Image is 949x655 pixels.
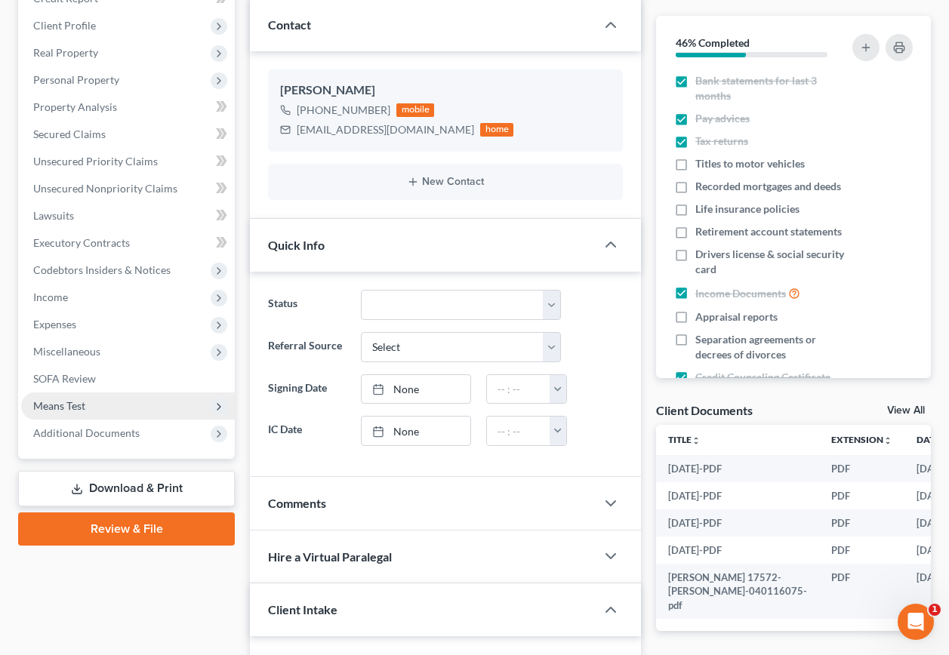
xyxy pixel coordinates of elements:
input: -- : -- [487,417,550,445]
label: Referral Source [260,332,353,362]
div: mobile [396,103,434,117]
div: Client Documents [656,402,753,418]
span: Unsecured Priority Claims [33,155,158,168]
span: Personal Property [33,73,119,86]
span: Expenses [33,318,76,331]
td: [DATE]-PDF [656,509,819,537]
td: [DATE]-PDF [656,537,819,564]
button: New Contact [280,176,611,188]
a: SOFA Review [21,365,235,392]
a: None [362,417,471,445]
span: Unsecured Nonpriority Claims [33,182,177,195]
span: Retirement account statements [695,224,842,239]
span: Client Profile [33,19,96,32]
div: home [480,123,513,137]
span: Codebtors Insiders & Notices [33,263,171,276]
td: PDF [819,537,904,564]
div: [EMAIL_ADDRESS][DOMAIN_NAME] [297,122,474,137]
span: Miscellaneous [33,345,100,358]
a: Unsecured Nonpriority Claims [21,175,235,202]
span: Drivers license & social security card [695,247,849,277]
span: Contact [268,17,311,32]
span: Pay advices [695,111,750,126]
span: Property Analysis [33,100,117,113]
td: [PERSON_NAME] 17572-[PERSON_NAME]-040116075-pdf [656,564,819,619]
label: Signing Date [260,374,353,404]
a: Review & File [18,512,235,546]
span: Income Documents [695,286,786,301]
span: Quick Info [268,238,325,252]
td: PDF [819,455,904,482]
td: PDF [819,482,904,509]
span: Credit Counseling Certificate [695,370,830,385]
span: Separation agreements or decrees of divorces [695,332,849,362]
a: Download & Print [18,471,235,506]
i: unfold_more [883,436,892,445]
span: Additional Documents [33,426,140,439]
span: Titles to motor vehicles [695,156,805,171]
td: PDF [819,509,904,537]
a: Unsecured Priority Claims [21,148,235,175]
span: Recorded mortgages and deeds [695,179,841,194]
td: [DATE]-PDF [656,482,819,509]
a: Titleunfold_more [668,434,701,445]
div: [PHONE_NUMBER] [297,103,390,118]
a: Lawsuits [21,202,235,229]
span: Comments [268,496,326,510]
span: Lawsuits [33,209,74,222]
label: IC Date [260,416,353,446]
span: Real Property [33,46,98,59]
span: Secured Claims [33,128,106,140]
td: [DATE]-PDF [656,455,819,482]
i: unfold_more [692,436,701,445]
span: Income [33,291,68,303]
span: Means Test [33,399,85,412]
strong: 46% Completed [676,36,750,49]
span: Hire a Virtual Paralegal [268,549,392,564]
span: Tax returns [695,134,748,149]
a: Executory Contracts [21,229,235,257]
a: None [362,375,471,404]
span: Appraisal reports [695,309,778,324]
span: 1 [929,604,941,616]
a: View All [887,405,925,416]
span: Bank statements for last 3 months [695,73,849,103]
div: [PERSON_NAME] [280,81,611,100]
a: Secured Claims [21,121,235,148]
a: Property Analysis [21,94,235,121]
label: Status [260,290,353,320]
span: Executory Contracts [33,236,130,249]
td: PDF [819,564,904,619]
iframe: Intercom live chat [898,604,934,640]
a: Extensionunfold_more [831,434,892,445]
span: Client Intake [268,602,337,617]
span: Life insurance policies [695,201,800,217]
span: SOFA Review [33,372,96,385]
input: -- : -- [487,375,550,404]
